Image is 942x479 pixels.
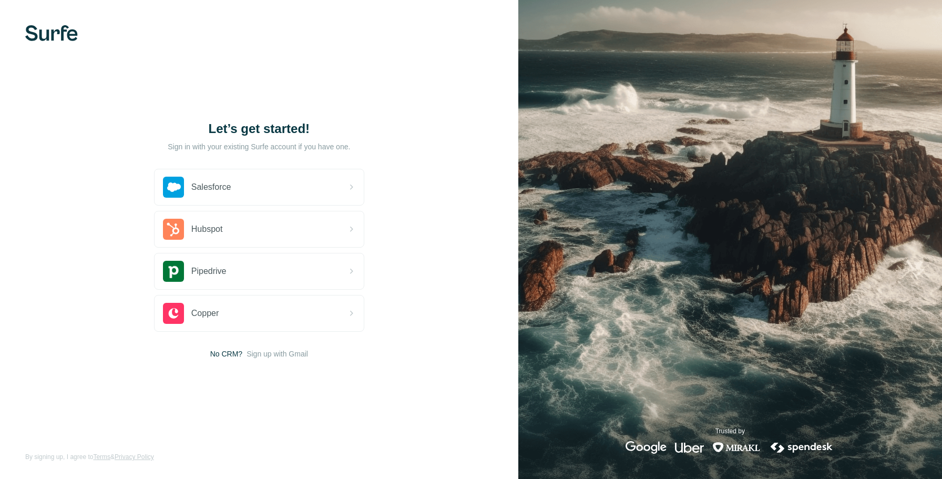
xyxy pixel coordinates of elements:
[115,453,154,461] a: Privacy Policy
[93,453,110,461] a: Terms
[191,181,231,193] span: Salesforce
[247,349,308,359] button: Sign up with Gmail
[191,223,223,236] span: Hubspot
[25,25,78,41] img: Surfe's logo
[715,426,745,436] p: Trusted by
[769,441,834,454] img: spendesk's logo
[168,141,350,152] p: Sign in with your existing Surfe account if you have one.
[163,303,184,324] img: copper's logo
[163,261,184,282] img: pipedrive's logo
[210,349,242,359] span: No CRM?
[675,441,704,454] img: uber's logo
[163,219,184,240] img: hubspot's logo
[626,441,667,454] img: google's logo
[191,307,219,320] span: Copper
[712,441,761,454] img: mirakl's logo
[163,177,184,198] img: salesforce's logo
[154,120,364,137] h1: Let’s get started!
[191,265,227,278] span: Pipedrive
[25,452,154,462] span: By signing up, I agree to &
